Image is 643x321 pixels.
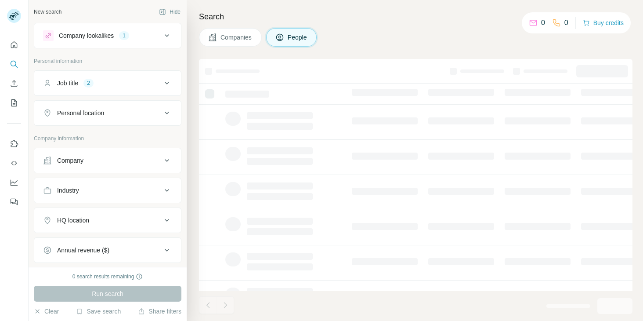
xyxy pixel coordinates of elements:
[7,37,21,53] button: Quick start
[220,33,253,42] span: Companies
[34,150,181,171] button: Company
[7,194,21,210] button: Feedback
[57,186,79,195] div: Industry
[199,11,632,23] h4: Search
[7,155,21,171] button: Use Surfe API
[34,102,181,124] button: Personal location
[7,95,21,111] button: My lists
[59,31,114,40] div: Company lookalikes
[7,175,21,190] button: Dashboard
[72,273,143,281] div: 0 search results remaining
[583,17,624,29] button: Buy credits
[57,216,89,225] div: HQ location
[57,156,83,165] div: Company
[7,136,21,152] button: Use Surfe on LinkedIn
[119,32,129,40] div: 1
[83,79,94,87] div: 2
[138,307,181,316] button: Share filters
[34,73,181,94] button: Job title2
[541,18,545,28] p: 0
[57,109,104,117] div: Personal location
[34,25,181,46] button: Company lookalikes1
[564,18,568,28] p: 0
[7,56,21,72] button: Search
[34,135,181,142] p: Company information
[34,240,181,261] button: Annual revenue ($)
[34,180,181,201] button: Industry
[76,307,121,316] button: Save search
[34,57,181,65] p: Personal information
[7,76,21,91] button: Enrich CSV
[288,33,308,42] span: People
[153,5,187,18] button: Hide
[34,307,59,316] button: Clear
[57,79,78,88] div: Job title
[57,246,109,255] div: Annual revenue ($)
[34,210,181,231] button: HQ location
[34,8,61,16] div: New search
